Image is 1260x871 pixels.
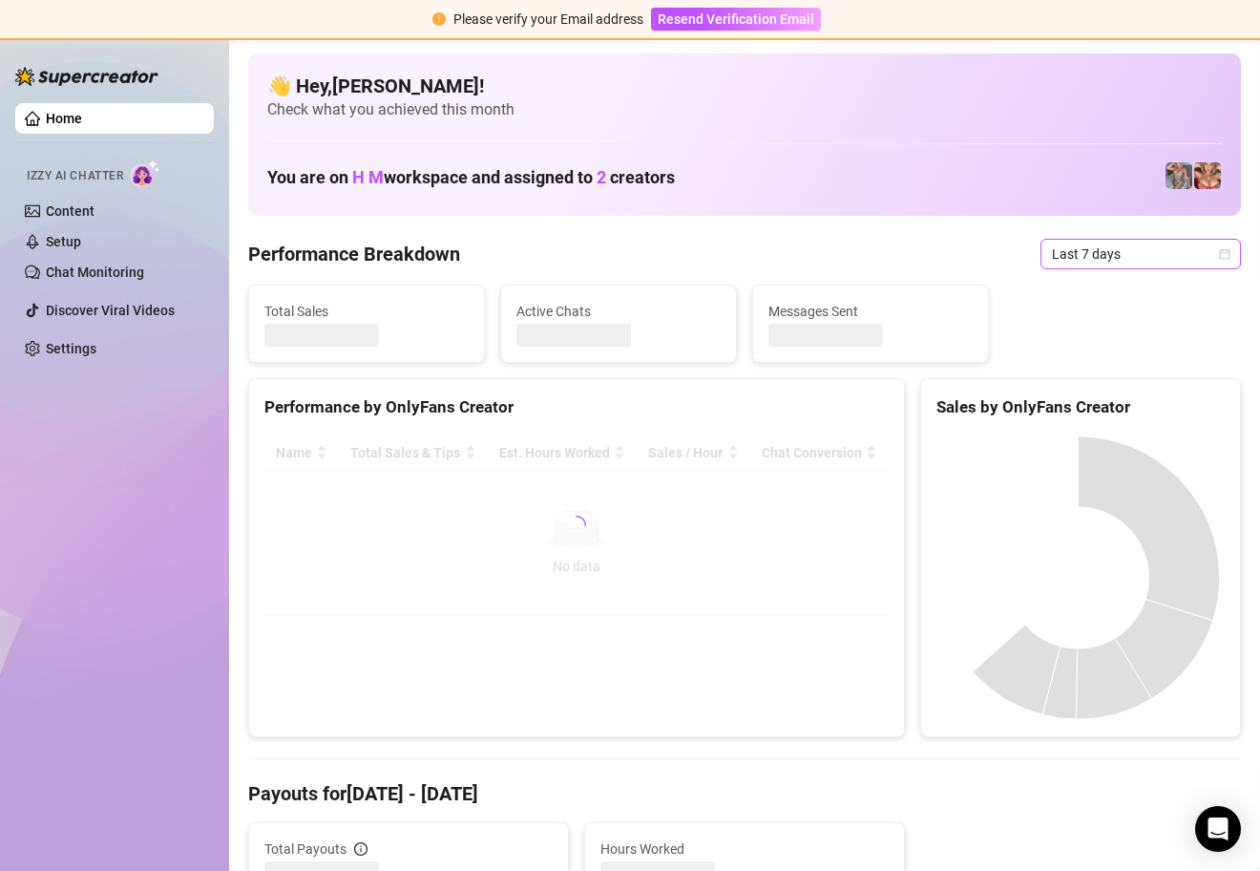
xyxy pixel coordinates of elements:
span: 2 [597,167,606,187]
img: pennylondonvip [1165,162,1192,189]
span: calendar [1219,248,1230,260]
span: Total Sales [264,301,469,322]
span: Last 7 days [1052,240,1229,268]
div: Open Intercom Messenger [1195,806,1241,852]
div: Performance by OnlyFans Creator [264,394,889,420]
a: Settings [46,341,96,356]
span: Izzy AI Chatter [27,167,123,185]
span: info-circle [354,842,367,856]
span: Resend Verification Email [658,11,814,27]
h1: You are on workspace and assigned to creators [267,167,675,188]
div: Sales by OnlyFans Creator [936,394,1225,420]
span: Total Payouts [264,839,346,860]
a: Setup [46,234,81,249]
span: H M [352,167,384,187]
button: Resend Verification Email [651,8,821,31]
h4: Payouts for [DATE] - [DATE] [248,780,1241,807]
a: Content [46,203,94,219]
span: Check what you achieved this month [267,99,1222,120]
a: Discover Viral Videos [46,303,175,318]
div: Please verify your Email address [453,9,643,30]
h4: Performance Breakdown [248,241,460,267]
span: loading [566,515,587,536]
span: Messages Sent [768,301,973,322]
span: Hours Worked [600,839,889,860]
span: Active Chats [516,301,721,322]
img: AI Chatter [131,159,160,187]
img: logo-BBDzfeDw.svg [15,67,158,86]
a: Chat Monitoring [46,265,144,280]
img: pennylondon [1194,162,1221,189]
h4: 👋 Hey, [PERSON_NAME] ! [267,73,1222,99]
a: Home [46,111,82,126]
span: exclamation-circle [432,12,446,26]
